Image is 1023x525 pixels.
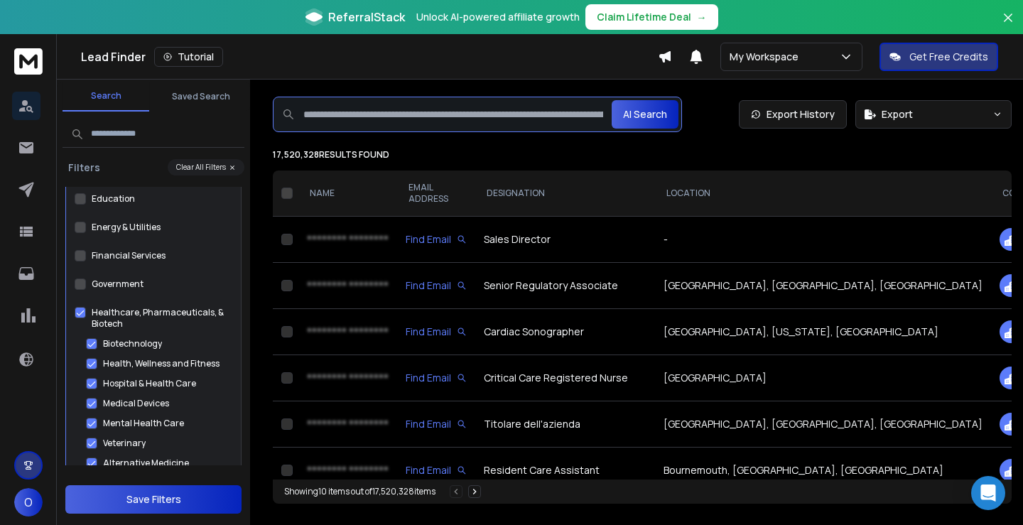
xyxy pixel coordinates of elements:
p: 17,520,328 results found [273,149,1012,161]
h3: Filters [63,161,106,175]
button: Tutorial [154,47,223,67]
td: - [655,217,991,263]
div: Lead Finder [81,47,658,67]
div: Showing 10 items out of 17,520,328 items [284,486,435,497]
label: Hospital & Health Care [103,378,196,389]
label: Healthcare, Pharmaceuticals, & Biotech [92,307,232,330]
button: Clear All Filters [168,159,244,175]
button: O [14,488,43,516]
td: Cardiac Sonographer [475,309,655,355]
div: Find Email [406,325,467,339]
span: → [697,10,707,24]
td: Sales Director [475,217,655,263]
td: Titolare dell'azienda [475,401,655,448]
label: Financial Services [92,250,166,261]
div: Find Email [406,278,467,293]
span: Export [882,107,913,121]
td: Critical Care Registered Nurse [475,355,655,401]
button: AI Search [612,100,678,129]
label: Health, Wellness and Fitness [103,358,220,369]
th: DESIGNATION [475,171,655,217]
p: My Workspace [730,50,804,64]
div: Find Email [406,463,467,477]
button: Search [63,82,149,112]
label: Alternative Medicine [103,458,189,469]
td: [GEOGRAPHIC_DATA], [GEOGRAPHIC_DATA], [GEOGRAPHIC_DATA] [655,263,991,309]
label: Medical Devices [103,398,169,409]
td: Bournemouth, [GEOGRAPHIC_DATA], [GEOGRAPHIC_DATA] [655,448,991,494]
td: [GEOGRAPHIC_DATA] [655,355,991,401]
th: NAME [298,171,397,217]
label: Biotechnology [103,338,162,350]
td: [GEOGRAPHIC_DATA], [US_STATE], [GEOGRAPHIC_DATA] [655,309,991,355]
td: [GEOGRAPHIC_DATA], [GEOGRAPHIC_DATA], [GEOGRAPHIC_DATA] [655,401,991,448]
div: Find Email [406,417,467,431]
label: Veterinary [103,438,146,449]
label: Mental Health Care [103,418,184,429]
div: Find Email [406,232,467,247]
td: Senior Regulatory Associate [475,263,655,309]
div: Find Email [406,371,467,385]
label: Education [92,193,135,205]
button: Claim Lifetime Deal→ [585,4,718,30]
th: EMAIL ADDRESS [397,171,475,217]
button: Close banner [999,9,1017,43]
label: Energy & Utilities [92,222,161,233]
label: Government [92,278,144,290]
th: LOCATION [655,171,991,217]
button: Get Free Credits [879,43,998,71]
span: ReferralStack [328,9,405,26]
td: Resident Care Assistant [475,448,655,494]
p: Unlock AI-powered affiliate growth [416,10,580,24]
div: Open Intercom Messenger [971,476,1005,510]
p: Get Free Credits [909,50,988,64]
button: Saved Search [158,82,244,111]
button: Save Filters [65,485,242,514]
a: Export History [739,100,847,129]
